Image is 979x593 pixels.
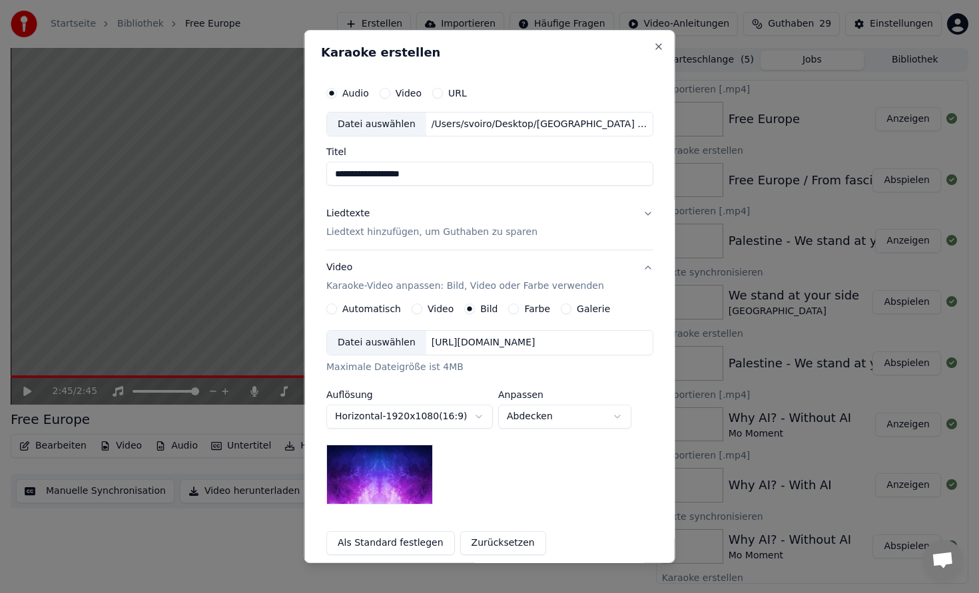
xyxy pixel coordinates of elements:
div: [URL][DOMAIN_NAME] [426,336,540,349]
label: URL [448,89,467,98]
label: Bild [480,304,497,313]
label: Galerie [577,304,610,313]
label: Anpassen [498,390,631,399]
div: Liedtexte [326,208,370,221]
div: Datei auswählen [327,112,426,136]
div: VideoKaraoke-Video anpassen: Bild, Video oder Farbe verwenden [326,303,653,566]
button: Als Standard festlegen [326,531,455,555]
button: VideoKaraoke-Video anpassen: Bild, Video oder Farbe verwenden [326,251,653,304]
label: Auflösung [326,390,493,399]
div: Datei auswählen [327,331,426,355]
p: Liedtext hinzufügen, um Guthaben zu sparen [326,226,537,240]
div: Video [326,262,604,294]
button: Zurücksetzen [460,531,545,555]
label: Video [428,304,454,313]
label: Automatisch [342,304,401,313]
label: Titel [326,148,653,157]
p: Karaoke-Video anpassen: Bild, Video oder Farbe verwenden [326,280,604,293]
label: Audio [342,89,369,98]
button: LiedtexteLiedtext hinzufügen, um Guthaben zu sparen [326,197,653,250]
h2: Karaoke erstellen [321,47,659,59]
div: Maximale Dateigröße ist 4MB [326,361,653,374]
div: /Users/svoiro/Desktop/[GEOGRAPHIC_DATA] AI Collab.mp3 [426,118,652,131]
label: Video [395,89,421,98]
label: Farbe [524,304,550,313]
